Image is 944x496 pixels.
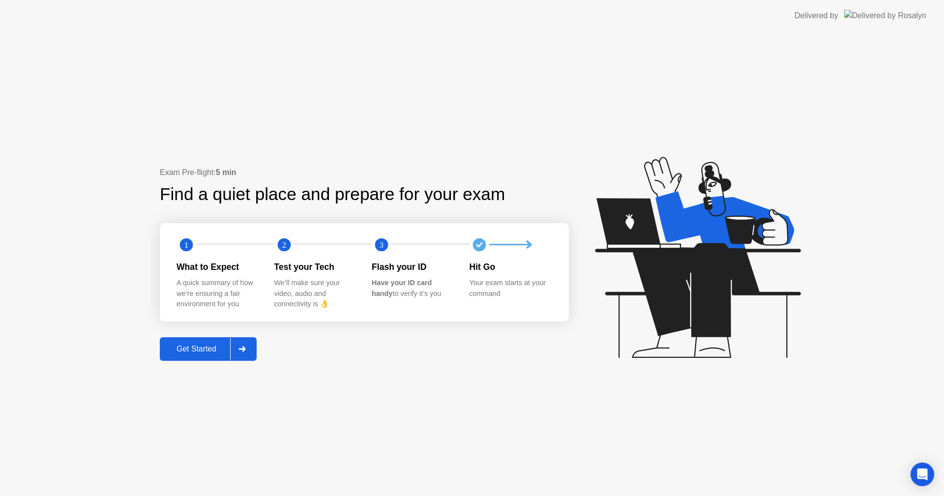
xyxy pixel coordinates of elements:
div: Flash your ID [372,261,454,273]
div: Hit Go [470,261,552,273]
text: 1 [184,240,188,249]
b: Have your ID card handy [372,279,432,297]
div: to verify it’s you [372,278,454,299]
text: 2 [282,240,286,249]
div: Exam Pre-flight: [160,167,569,178]
div: A quick summary of how we’re ensuring a fair environment for you [177,278,259,310]
div: Delivered by [795,10,838,22]
div: Your exam starts at your command [470,278,552,299]
b: 5 min [216,168,236,176]
div: What to Expect [177,261,259,273]
div: Test your Tech [274,261,356,273]
button: Get Started [160,337,257,361]
img: Delivered by Rosalyn [844,10,926,21]
div: We’ll make sure your video, audio and connectivity is 👌 [274,278,356,310]
text: 3 [380,240,383,249]
div: Get Started [163,345,230,353]
div: Find a quiet place and prepare for your exam [160,181,506,207]
div: Open Intercom Messenger [911,463,934,486]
